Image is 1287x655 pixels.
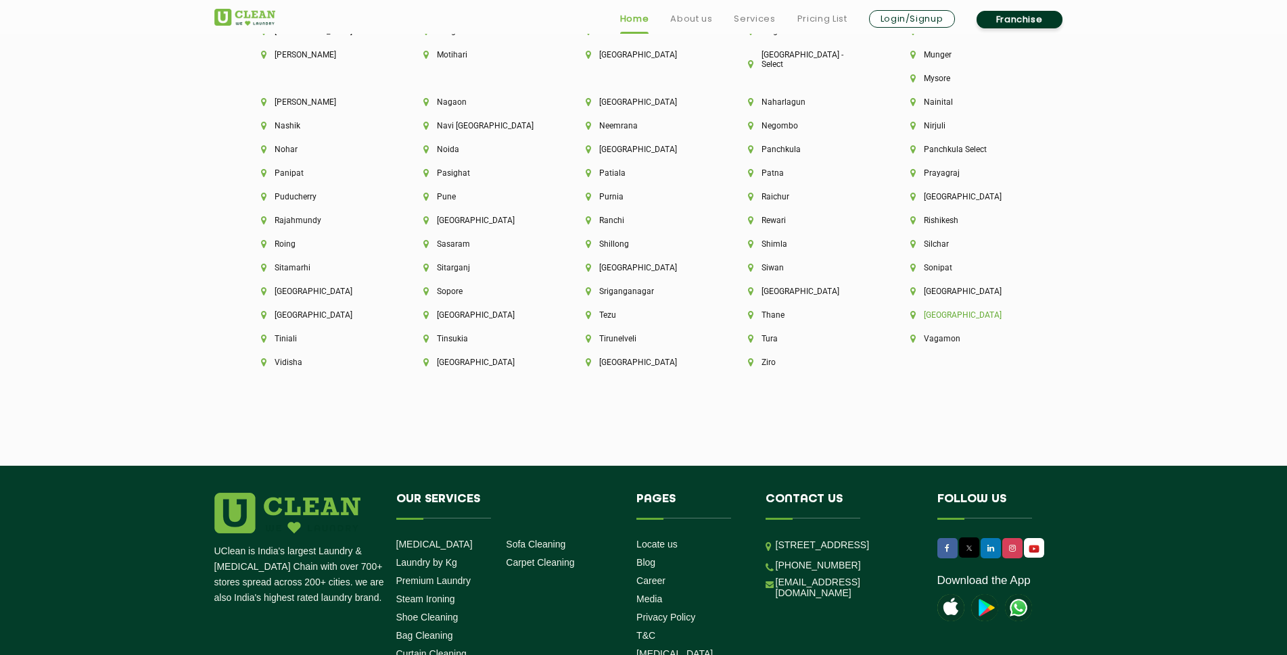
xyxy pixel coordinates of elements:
li: Noida [423,145,540,154]
li: [GEOGRAPHIC_DATA] [586,145,702,154]
li: [PERSON_NAME] [261,97,377,107]
li: Tinsukia [423,334,540,343]
li: Patiala [586,168,702,178]
img: UClean Laundry and Dry Cleaning [1005,594,1032,621]
a: [PHONE_NUMBER] [776,560,861,571]
li: [GEOGRAPHIC_DATA] [586,263,702,272]
li: [GEOGRAPHIC_DATA] [748,287,864,296]
h4: Our Services [396,493,617,518]
a: [MEDICAL_DATA] [396,539,473,550]
li: [PERSON_NAME] [261,50,377,59]
li: Panchkula [748,145,864,154]
a: Services [734,11,775,27]
li: Rishikesh [910,216,1027,225]
li: Sasaram [423,239,540,249]
h4: Contact us [766,493,917,518]
li: Nashik [261,121,377,130]
li: Motihari [423,50,540,59]
li: Nirjuli [910,121,1027,130]
li: Shillong [586,239,702,249]
li: Pune [423,192,540,201]
a: Home [620,11,649,27]
li: Sopore [423,287,540,296]
li: Tezu [586,310,702,320]
h4: Follow us [937,493,1056,518]
li: Negombo [748,121,864,130]
a: Carpet Cleaning [506,557,574,568]
p: UClean is India's largest Laundry & [MEDICAL_DATA] Chain with over 700+ stores spread across 200+... [214,543,386,606]
li: [GEOGRAPHIC_DATA] [261,287,377,296]
li: Nagaon [423,97,540,107]
a: Premium Laundry [396,575,471,586]
a: Sofa Cleaning [506,539,565,550]
img: apple-icon.png [937,594,964,621]
a: Career [636,575,665,586]
li: Patna [748,168,864,178]
li: Rewari [748,216,864,225]
a: Login/Signup [869,10,955,28]
li: Shimla [748,239,864,249]
li: Naharlagun [748,97,864,107]
li: Navi [GEOGRAPHIC_DATA] [423,121,540,130]
a: Privacy Policy [636,612,695,623]
li: Tiniali [261,334,377,343]
a: Laundry by Kg [396,557,457,568]
a: Franchise [977,11,1062,28]
a: Bag Cleaning [396,630,453,641]
li: Sitarganj [423,263,540,272]
a: Shoe Cleaning [396,612,459,623]
li: [GEOGRAPHIC_DATA] [586,50,702,59]
li: [GEOGRAPHIC_DATA] [910,310,1027,320]
li: Siwan [748,263,864,272]
li: [GEOGRAPHIC_DATA] [423,358,540,367]
li: Ziro [748,358,864,367]
img: UClean Laundry and Dry Cleaning [214,9,275,26]
li: Sriganganagar [586,287,702,296]
li: Tura [748,334,864,343]
li: Vidisha [261,358,377,367]
a: [EMAIL_ADDRESS][DOMAIN_NAME] [776,577,917,598]
a: Steam Ironing [396,593,455,604]
li: Prayagraj [910,168,1027,178]
li: Silchar [910,239,1027,249]
a: Locate us [636,539,678,550]
li: Tirunelveli [586,334,702,343]
li: Panipat [261,168,377,178]
a: Media [636,593,662,604]
li: Panchkula Select [910,145,1027,154]
a: Blog [636,557,655,568]
li: Thane [748,310,864,320]
li: [GEOGRAPHIC_DATA] [586,97,702,107]
li: Vagamon [910,334,1027,343]
li: Munger [910,50,1027,59]
li: Nainital [910,97,1027,107]
a: Download the App [937,574,1031,587]
li: Raichur [748,192,864,201]
li: Roing [261,239,377,249]
li: Mysore [910,74,1027,83]
li: Sonipat [910,263,1027,272]
li: [GEOGRAPHIC_DATA] - Select [748,50,864,69]
li: Ranchi [586,216,702,225]
img: logo.png [214,493,360,533]
img: playstoreicon.png [971,594,998,621]
li: Rajahmundy [261,216,377,225]
li: Nohar [261,145,377,154]
li: Neemrana [586,121,702,130]
p: [STREET_ADDRESS] [776,537,917,553]
li: [GEOGRAPHIC_DATA] [910,192,1027,201]
li: Sitamarhi [261,263,377,272]
a: Pricing List [797,11,847,27]
li: [GEOGRAPHIC_DATA] [910,287,1027,296]
li: Puducherry [261,192,377,201]
img: UClean Laundry and Dry Cleaning [1025,541,1043,556]
h4: Pages [636,493,745,518]
a: T&C [636,630,655,641]
li: [GEOGRAPHIC_DATA] [261,310,377,320]
li: Purnia [586,192,702,201]
li: [GEOGRAPHIC_DATA] [423,216,540,225]
li: Pasighat [423,168,540,178]
a: About us [670,11,712,27]
li: [GEOGRAPHIC_DATA] [586,358,702,367]
li: [GEOGRAPHIC_DATA] [423,310,540,320]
